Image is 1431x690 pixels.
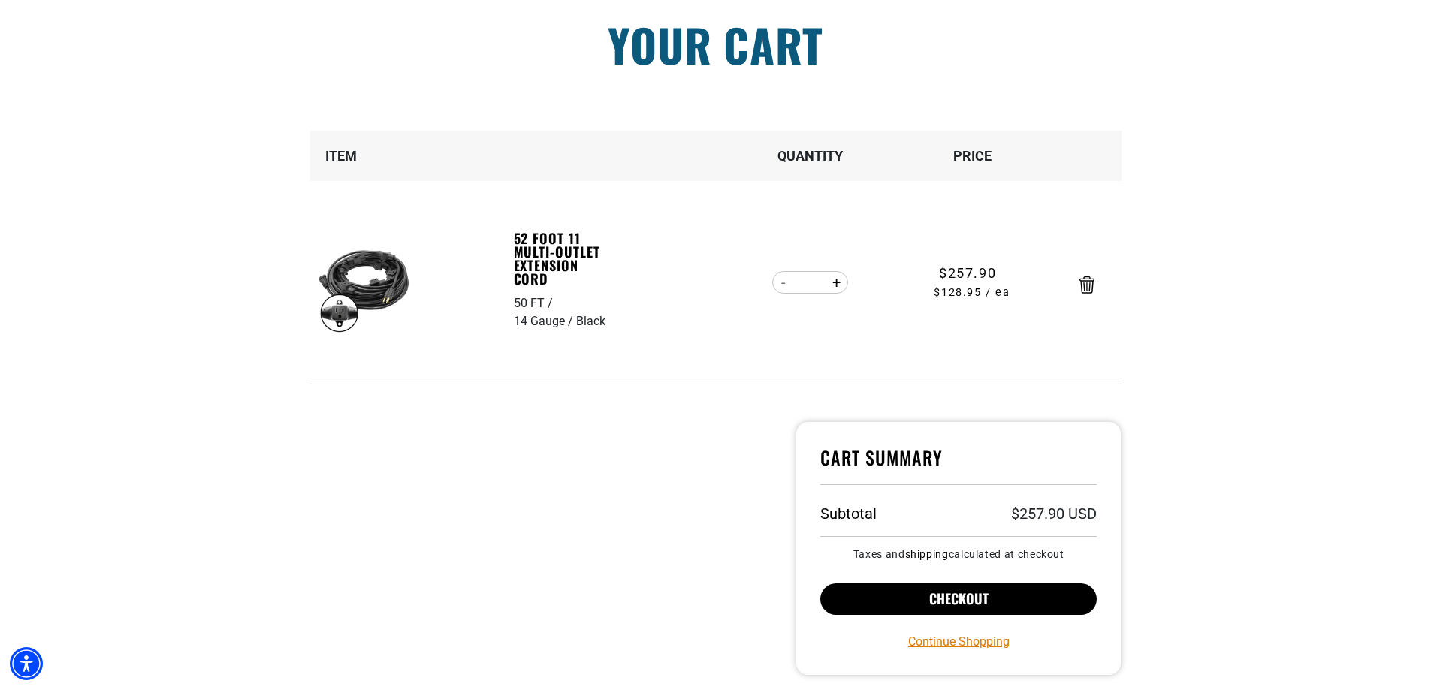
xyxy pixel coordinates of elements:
[316,241,411,336] img: black
[299,22,1133,67] h1: Your cart
[892,285,1052,301] span: $128.95 / ea
[820,549,1097,559] small: Taxes and calculated at checkout
[820,583,1097,615] button: Checkout
[514,294,556,312] div: 50 FT
[939,263,996,283] span: $257.90
[908,633,1010,651] a: Continue Shopping
[514,231,617,285] a: 52 Foot 11 Multi-Outlet Extension Cord
[891,131,1053,181] th: Price
[905,548,949,560] a: shipping
[10,647,43,680] div: Accessibility Menu
[1079,279,1094,290] a: Remove 52 Foot 11 Multi-Outlet Extension Cord - 50 FT / 14 Gauge / Black
[729,131,891,181] th: Quantity
[796,270,825,295] input: Quantity for 52 Foot 11 Multi-Outlet Extension Cord
[820,506,877,521] h3: Subtotal
[310,131,513,181] th: Item
[576,312,605,330] div: Black
[1011,506,1097,521] p: $257.90 USD
[514,312,576,330] div: 14 Gauge
[820,446,1097,485] h4: Cart Summary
